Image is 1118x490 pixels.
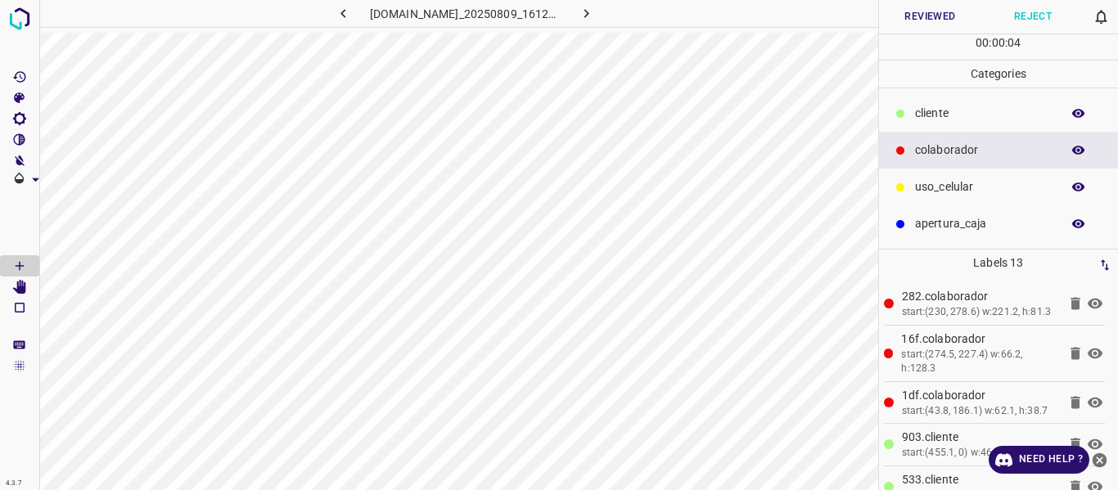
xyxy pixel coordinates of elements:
p: apertura_caja [915,215,1053,232]
p: 04 [1008,34,1021,52]
p: 00 [992,34,1005,52]
p: Labels 13 [884,249,1114,276]
p: 1df.colaborador [902,387,1058,404]
h6: [DOMAIN_NAME]_20250809_161227_000002100.jpg [370,4,561,27]
p: 533.​​cliente [902,471,1058,488]
div: 4.3.7 [2,477,26,490]
p: colaborador [915,142,1053,159]
div: start:(230, 278.6) w:221.2, h:81.3 [902,305,1058,320]
img: logo [5,4,34,34]
div: start:(43.8, 186.1) w:62.1, h:38.7 [902,404,1058,419]
div: : : [976,34,1021,60]
p: 903.​​cliente [902,429,1058,446]
button: close-help [1089,446,1110,474]
p: 282.colaborador [902,288,1058,305]
div: start:(455.1, 0) w:46.5, h:82.1 [902,446,1058,461]
a: Need Help ? [989,446,1089,474]
p: 16f.colaborador [901,330,1057,348]
p: 00 [976,34,989,52]
p: uso_celular [915,178,1053,196]
p: ​​cliente [915,105,1053,122]
div: start:(274.5, 227.4) w:66.2, h:128.3 [901,348,1057,376]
